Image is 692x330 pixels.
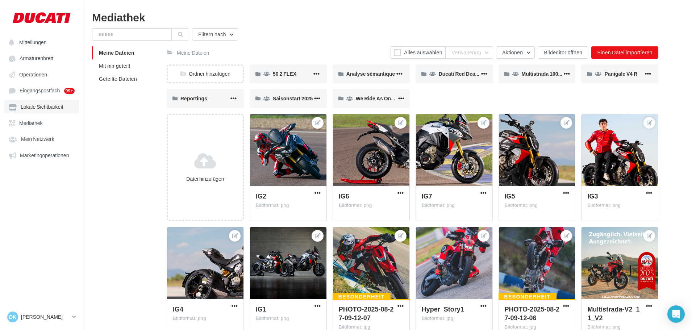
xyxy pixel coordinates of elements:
[92,12,683,22] div: Mediathek
[667,305,685,323] div: Open Intercom Messenger
[339,192,349,200] span: IG6
[439,71,492,77] span: Ducati Red Deals 2025
[20,88,60,94] span: Eingangspostfach
[99,50,134,56] span: Meine Dateien
[4,51,79,64] a: Armaturenbrett
[538,46,588,59] button: Bildeditor öffnen
[587,305,643,322] span: Multistrada-V2_1_1_V2
[446,46,493,59] button: Verwalten(0)
[346,71,395,77] span: Analyse sémantique
[171,175,240,183] div: Datei hinzufügen
[4,84,79,97] a: Eingangspostfach 99+
[6,310,78,324] a: DK [PERSON_NAME]
[64,88,75,94] div: 99+
[20,152,69,158] span: Marketingoperationen
[391,46,446,59] button: Alles auswählen
[422,202,487,209] div: Bildformat: png
[502,49,523,55] span: Aktionen
[19,71,47,78] span: Operationen
[496,46,535,59] button: Aktionen
[339,202,404,209] div: Bildformat: png
[256,202,321,209] div: Bildformat: png
[19,120,43,126] span: Mediathek
[505,305,560,322] span: PHOTO-2025-08-27-09-12-06
[4,35,76,49] button: Mitteilungen
[173,315,238,322] div: Bildformat: png
[21,104,63,110] span: Lokale Sichtbarkeit
[4,116,79,129] a: Mediathek
[422,305,464,313] span: Hyper_Story1
[4,68,79,81] a: Operationen
[587,192,598,200] span: IG3
[597,49,653,55] span: Einen Datei importieren
[475,50,481,55] span: (0)
[21,136,54,142] span: Mein Netzwerk
[168,70,243,78] div: Ordner hinzufügen
[356,95,406,101] span: We Ride As One 2025
[339,305,394,322] span: PHOTO-2025-08-27-09-12-07
[505,192,515,200] span: IG5
[99,63,130,69] span: Mit mir geteilt
[180,95,207,101] span: Reportings
[505,202,570,209] div: Bildformat: png
[273,71,296,77] span: 50 2 FLEX
[422,315,487,322] div: Bildformat: jpg
[587,202,652,209] div: Bildformat: png
[9,313,16,321] span: DK
[173,305,183,313] span: IG4
[333,293,391,301] div: Besonderheit
[522,71,603,77] span: Multistrada 100.000KM Kampagne
[192,28,238,41] button: Filtern nach
[19,39,47,45] span: Mitteilungen
[20,55,53,62] span: Armaturenbrett
[273,95,313,101] span: Saisonstart 2025
[604,71,637,77] span: Panigale V4 R
[4,100,79,113] a: Lokale Sichtbarkeit
[591,46,658,59] button: Einen Datei importieren
[99,76,137,82] span: Geteilte Dateien
[422,192,432,200] span: IG7
[4,132,79,145] a: Mein Netzwerk
[4,149,79,162] a: Marketingoperationen
[256,315,321,322] div: Bildformat: png
[499,293,556,301] div: Besonderheit
[21,313,69,321] p: [PERSON_NAME]
[256,305,266,313] span: IG1
[256,192,266,200] span: IG2
[177,49,209,57] div: Meine Dateien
